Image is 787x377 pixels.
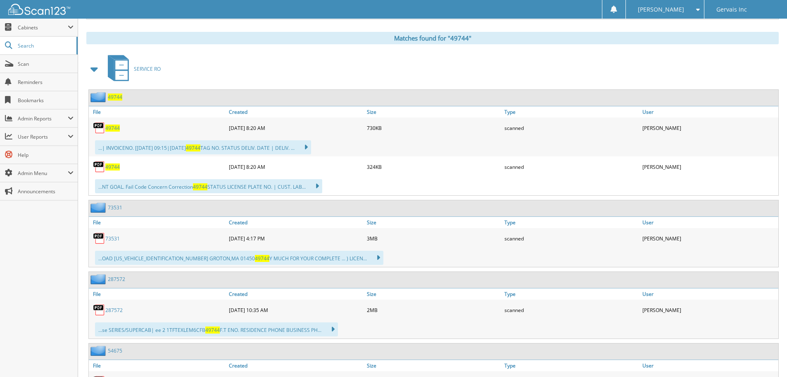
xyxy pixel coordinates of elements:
a: Size [365,106,503,118]
span: [PERSON_NAME] [638,7,684,12]
img: PDF.png [93,304,105,316]
img: folder2.png [90,274,108,284]
span: 49744 [186,144,200,151]
div: [PERSON_NAME] [640,230,778,247]
span: Scan [18,60,74,67]
span: SERVICE RO [134,65,161,72]
a: User [640,288,778,300]
img: PDF.png [93,122,105,134]
a: File [89,360,227,371]
span: 49744 [205,327,220,334]
div: ...OAD [US_VEHICLE_IDENTIFICATION_NUMBER] GROTON,MA 01450 Y MUCH FOR YOUR COMPLETE ... ) LICEN... [95,251,383,265]
div: scanned [502,302,640,318]
img: folder2.png [90,346,108,356]
span: 49744 [193,183,207,190]
div: scanned [502,230,640,247]
div: scanned [502,158,640,175]
div: [DATE] 8:20 AM [227,158,365,175]
div: 730KB [365,120,503,136]
div: 2MB [365,302,503,318]
span: Admin Reports [18,115,68,122]
div: ...NT GOAL. Fail Code Concern Correction STATUS LICENSE PLATE NO. | CUST. LAB... [95,179,322,193]
a: Created [227,217,365,228]
div: scanned [502,120,640,136]
a: Size [365,288,503,300]
div: 324KB [365,158,503,175]
img: PDF.png [93,161,105,173]
a: File [89,288,227,300]
img: folder2.png [90,202,108,213]
img: PDF.png [93,232,105,245]
span: Cabinets [18,24,68,31]
div: [DATE] 8:20 AM [227,120,365,136]
a: 54675 [108,347,122,354]
a: User [640,217,778,228]
div: ...| INVOICENO. [[DATE] 09:15|[DATE] TAG NO. STATUS DELIV. DATE | DELIV. ... [95,140,311,154]
a: File [89,217,227,228]
div: [DATE] 4:17 PM [227,230,365,247]
a: Created [227,106,365,118]
div: 3MB [365,230,503,247]
a: Type [502,288,640,300]
a: Created [227,360,365,371]
a: 49744 [105,125,120,132]
span: Search [18,42,72,49]
a: User [640,360,778,371]
div: [PERSON_NAME] [640,302,778,318]
a: 287572 [105,307,123,314]
a: Type [502,106,640,118]
a: 73531 [108,204,122,211]
div: [PERSON_NAME] [640,158,778,175]
span: Reminders [18,79,74,86]
a: 287572 [108,276,125,283]
div: ...se SERIES/SUPERCAB| ee 2 1TFTEXLEM6CFB F.T ENO. RESIDENCE PHONE BUSINESS PH... [95,322,338,336]
span: Gervais Inc [716,7,747,12]
a: 49744 [105,163,120,170]
span: Bookmarks [18,97,74,104]
a: Type [502,360,640,371]
a: File [89,106,227,118]
iframe: Chat Widget [746,337,787,377]
a: 49744 [108,94,122,101]
a: Size [365,217,503,228]
a: Type [502,217,640,228]
img: folder2.png [90,92,108,102]
img: scan123-logo-white.svg [8,4,70,15]
a: SERVICE RO [103,53,161,85]
a: 73531 [105,235,120,242]
div: Matches found for "49744" [86,32,779,44]
div: [DATE] 10:35 AM [227,302,365,318]
div: [PERSON_NAME] [640,120,778,136]
a: User [640,106,778,118]
span: Admin Menu [18,170,68,177]
span: 49744 [255,255,269,262]
span: Announcements [18,188,74,195]
span: Help [18,151,74,158]
a: Size [365,360,503,371]
span: User Reports [18,133,68,140]
a: Created [227,288,365,300]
